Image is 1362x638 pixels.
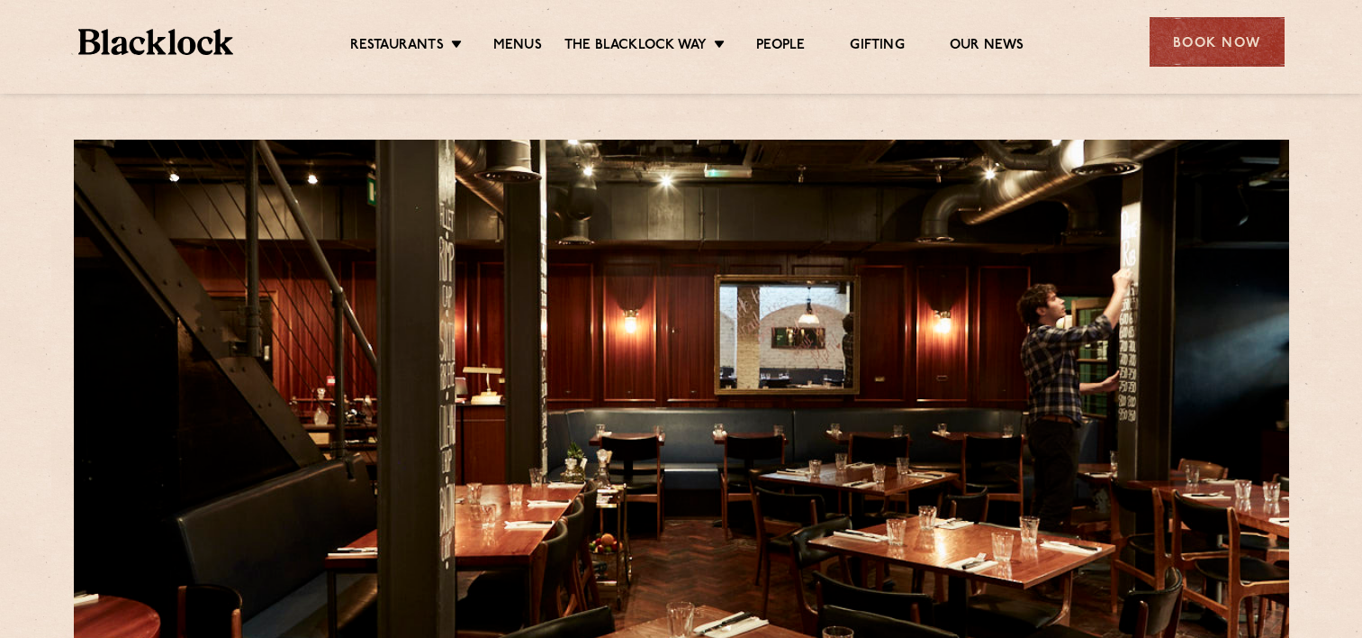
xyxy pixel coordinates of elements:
[78,29,234,55] img: BL_Textured_Logo-footer-cropped.svg
[350,37,444,57] a: Restaurants
[756,37,805,57] a: People
[493,37,542,57] a: Menus
[564,37,707,57] a: The Blacklock Way
[950,37,1024,57] a: Our News
[1150,17,1285,67] div: Book Now
[850,37,904,57] a: Gifting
